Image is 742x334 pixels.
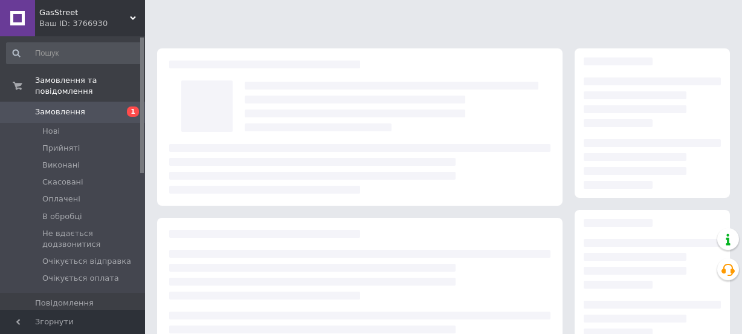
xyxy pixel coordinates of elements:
span: Виконані [42,160,80,171]
span: Скасовані [42,177,83,188]
div: Ваш ID: 3766930 [39,18,145,29]
span: Нові [42,126,60,137]
span: Очікується відправка [42,256,131,267]
span: 1 [127,106,139,117]
span: Очікується оплата [42,273,119,284]
span: GasStreet [39,7,130,18]
input: Пошук [6,42,142,64]
span: Замовлення та повідомлення [35,75,145,97]
span: Оплачені [42,194,80,205]
span: Прийняті [42,143,80,154]
span: Замовлення [35,106,85,117]
span: В обробці [42,211,82,222]
span: Повідомлення [35,298,94,309]
span: Не вдається додзвонитися [42,228,141,250]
